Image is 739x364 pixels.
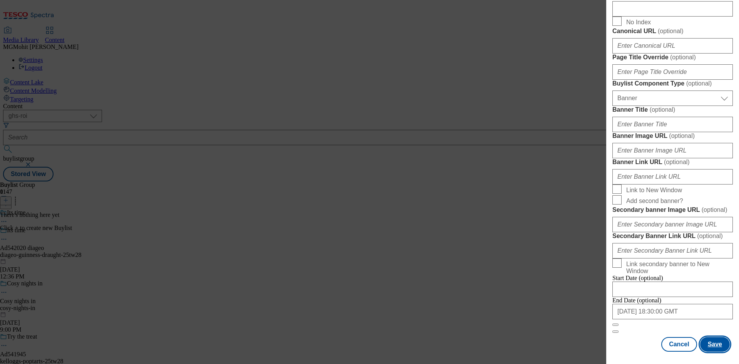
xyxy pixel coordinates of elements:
[612,158,733,166] label: Banner Link URL
[700,337,730,352] button: Save
[612,169,733,185] input: Enter Banner Link URL
[697,233,723,239] span: ( optional )
[612,132,733,140] label: Banner Image URL
[612,243,733,258] input: Enter Secondary Banner Link URL
[686,80,712,87] span: ( optional )
[612,38,733,54] input: Enter Canonical URL
[626,187,682,194] span: Link to New Window
[612,143,733,158] input: Enter Banner Image URL
[612,117,733,132] input: Enter Banner Title
[612,54,733,61] label: Page Title Override
[612,324,619,326] button: Close
[612,27,733,35] label: Canonical URL
[612,217,733,232] input: Enter Secondary banner Image URL
[661,337,697,352] button: Cancel
[626,19,651,26] span: No Index
[664,159,690,165] span: ( optional )
[702,206,727,213] span: ( optional )
[612,304,733,319] input: Enter Date
[658,28,684,34] span: ( optional )
[669,133,695,139] span: ( optional )
[612,1,733,17] input: Enter Description
[626,261,730,275] span: Link secondary banner to New Window
[670,54,696,60] span: ( optional )
[612,232,733,240] label: Secondary Banner Link URL
[650,106,675,113] span: ( optional )
[612,106,733,114] label: Banner Title
[612,275,663,281] span: Start Date (optional)
[612,64,733,80] input: Enter Page Title Override
[612,80,733,87] label: Buylist Component Type
[612,282,733,297] input: Enter Date
[612,206,733,214] label: Secondary banner Image URL
[626,198,683,205] span: Add second banner?
[612,297,661,304] span: End Date (optional)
